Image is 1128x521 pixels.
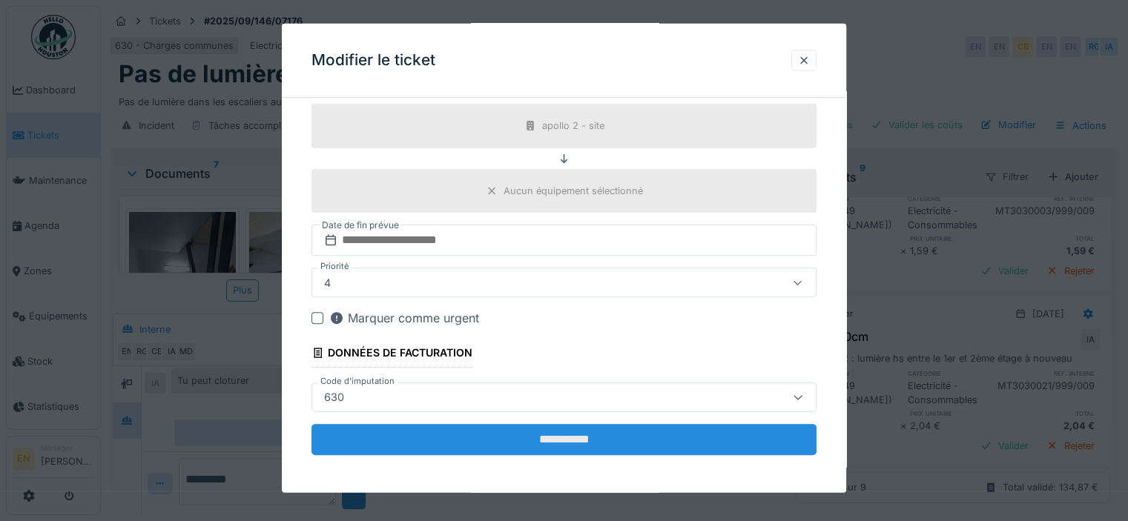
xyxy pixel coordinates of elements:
[311,342,472,367] div: Données de facturation
[329,309,479,327] div: Marquer comme urgent
[318,274,337,291] div: 4
[311,51,435,70] h3: Modifier le ticket
[317,374,398,387] label: Code d'imputation
[504,184,643,198] div: Aucun équipement sélectionné
[317,260,352,273] label: Priorité
[320,217,400,233] label: Date de fin prévue
[542,119,604,133] div: apollo 2 - site
[318,388,350,405] div: 630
